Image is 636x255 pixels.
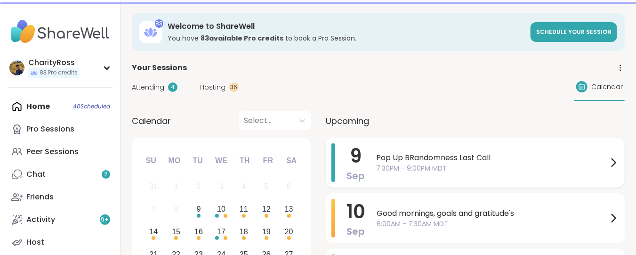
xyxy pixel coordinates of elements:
div: We [211,150,232,171]
div: 36 [229,82,239,92]
div: 10 [217,203,225,215]
div: 14 [149,225,158,238]
a: Host [8,231,113,254]
div: Choose Saturday, September 13th, 2025 [279,199,299,220]
span: Sep [346,169,365,182]
div: 1 [174,180,178,193]
span: Calendar [591,82,623,92]
div: Choose Wednesday, September 10th, 2025 [211,199,232,220]
div: Choose Friday, September 12th, 2025 [256,199,276,220]
div: 17 [217,225,225,238]
div: 20 [285,225,293,238]
div: 13 [285,203,293,215]
div: Not available Tuesday, September 2nd, 2025 [189,177,209,197]
div: 7 [152,203,156,215]
div: Th [234,150,255,171]
div: Choose Tuesday, September 16th, 2025 [189,222,209,242]
span: Pop Up BRandomness Last Call [376,152,608,164]
div: Choose Thursday, September 18th, 2025 [234,222,254,242]
div: 6 [287,180,291,193]
span: 2 [105,171,108,179]
div: Not available Saturday, September 6th, 2025 [279,177,299,197]
div: Host [26,237,44,247]
div: Not available Monday, September 1st, 2025 [166,177,186,197]
div: 16 [194,225,203,238]
div: Not available Friday, September 5th, 2025 [256,177,276,197]
div: Not available Sunday, August 31st, 2025 [144,177,164,197]
img: CharityRoss [9,60,24,75]
span: 83 Pro credits [40,69,78,77]
span: Hosting [200,82,225,92]
div: 8 [174,203,178,215]
a: Pro Sessions [8,118,113,140]
div: Not available Monday, September 8th, 2025 [166,199,186,220]
div: Tu [187,150,208,171]
span: Attending [132,82,164,92]
div: 18 [240,225,248,238]
div: 4 [242,180,246,193]
div: Pro Sessions [26,124,74,134]
div: 5 [264,180,268,193]
div: 3 [219,180,224,193]
div: Choose Friday, September 19th, 2025 [256,222,276,242]
div: 83 [155,19,163,28]
div: 2 [197,180,201,193]
div: 19 [262,225,271,238]
div: Choose Saturday, September 20th, 2025 [279,222,299,242]
div: 31 [149,180,158,193]
span: 7:30PM - 9:00PM MDT [376,164,608,173]
div: Choose Tuesday, September 9th, 2025 [189,199,209,220]
span: Good mornings, goals and gratitude's [377,208,608,219]
a: Activity9+ [8,208,113,231]
div: 15 [172,225,180,238]
div: Not available Thursday, September 4th, 2025 [234,177,254,197]
a: Schedule your session [531,22,617,42]
div: Fr [258,150,278,171]
a: Peer Sessions [8,140,113,163]
span: Calendar [132,115,171,127]
div: Choose Sunday, September 14th, 2025 [144,222,164,242]
div: Activity [26,214,55,225]
div: Chat [26,169,46,180]
div: Not available Wednesday, September 3rd, 2025 [211,177,232,197]
span: 10 [346,198,365,225]
div: 12 [262,203,271,215]
div: Choose Monday, September 15th, 2025 [166,222,186,242]
a: Chat2 [8,163,113,186]
div: 11 [240,203,248,215]
div: CharityRoss [28,58,80,68]
h3: Welcome to ShareWell [168,21,525,32]
span: Upcoming [326,115,369,127]
div: Su [141,150,161,171]
div: Mo [164,150,185,171]
h3: You have to book a Pro Session. [168,33,525,43]
span: 9 + [101,216,109,224]
span: 6:00AM - 7:30AM MDT [377,219,608,229]
span: 9 [350,143,362,169]
span: Schedule your session [536,28,612,36]
div: 9 [197,203,201,215]
span: Sep [347,225,365,238]
span: Your Sessions [132,62,187,74]
div: Friends [26,192,54,202]
div: Peer Sessions [26,147,79,157]
div: 4 [168,82,177,92]
img: ShareWell Nav Logo [8,15,113,48]
div: Not available Sunday, September 7th, 2025 [144,199,164,220]
div: Choose Thursday, September 11th, 2025 [234,199,254,220]
div: Choose Wednesday, September 17th, 2025 [211,222,232,242]
a: Friends [8,186,113,208]
b: 83 available Pro credit s [201,33,283,43]
div: Sa [281,150,302,171]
